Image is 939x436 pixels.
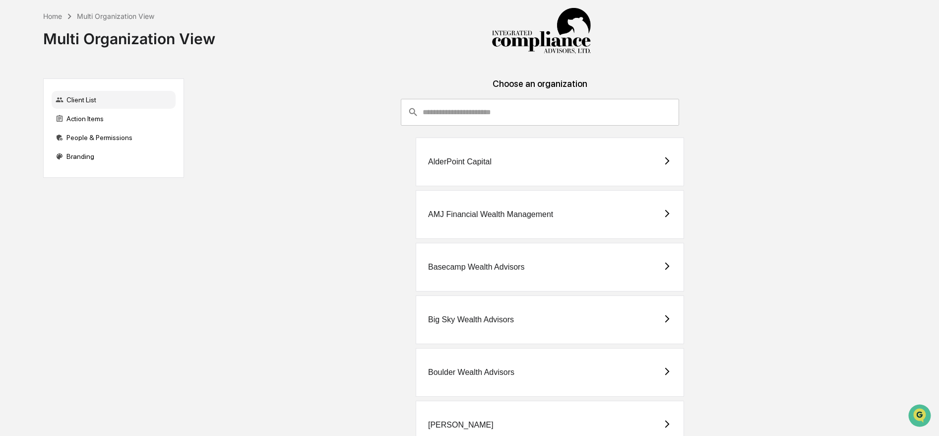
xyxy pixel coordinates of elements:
img: Integrated Compliance Advisors [492,8,591,55]
div: Branding [52,147,176,165]
button: Start new chat [169,79,181,91]
div: Boulder Wealth Advisors [428,368,514,377]
span: Pylon [99,168,120,176]
span: Attestations [82,125,123,135]
div: We're available if you need us! [34,86,125,94]
span: Preclearance [20,125,64,135]
div: consultant-dashboard__filter-organizations-search-bar [401,99,679,126]
div: 🗄️ [72,126,80,134]
div: AMJ Financial Wealth Management [428,210,553,219]
div: AlderPoint Capital [428,157,492,166]
div: Choose an organization [192,78,888,99]
div: Basecamp Wealth Advisors [428,263,524,272]
div: Big Sky Wealth Advisors [428,315,514,324]
div: Action Items [52,110,176,128]
div: Start new chat [34,76,163,86]
a: 🔎Data Lookup [6,140,66,158]
a: Powered byPylon [70,168,120,176]
div: Multi Organization View [43,22,215,48]
a: 🖐️Preclearance [6,121,68,139]
div: Home [43,12,62,20]
div: Client List [52,91,176,109]
a: 🗄️Attestations [68,121,127,139]
span: Data Lookup [20,144,63,154]
p: How can we help? [10,21,181,37]
input: Clear [26,45,164,56]
div: People & Permissions [52,129,176,146]
div: 🖐️ [10,126,18,134]
img: 1746055101610-c473b297-6a78-478c-a979-82029cc54cd1 [10,76,28,94]
div: 🔎 [10,145,18,153]
iframe: Open customer support [907,403,934,430]
div: Multi Organization View [77,12,154,20]
div: [PERSON_NAME] [428,421,494,430]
